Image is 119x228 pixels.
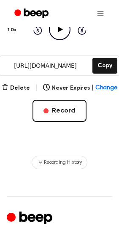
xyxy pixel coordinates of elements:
[32,100,86,122] button: Record
[35,83,38,93] span: |
[7,23,19,37] button: 1.0x
[92,84,94,93] span: |
[32,156,87,169] button: Recording History
[92,58,117,74] button: Copy
[2,84,30,93] button: Delete
[7,210,54,227] a: Cruip
[90,3,111,24] button: Open menu
[8,5,56,22] a: Beep
[95,84,117,93] span: Change
[44,159,82,166] span: Recording History
[43,84,117,93] button: Never Expires|Change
